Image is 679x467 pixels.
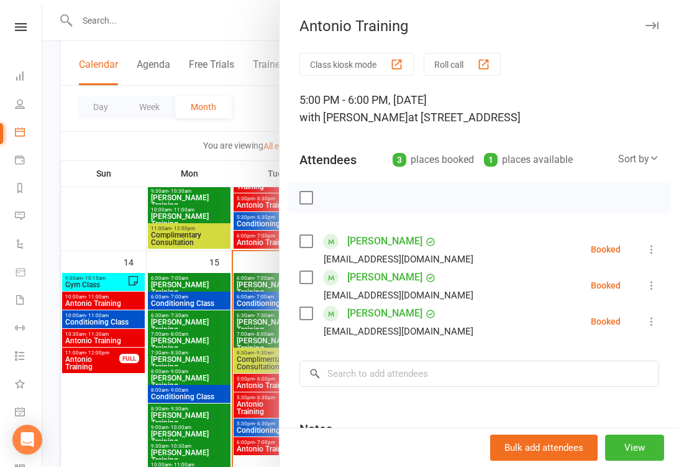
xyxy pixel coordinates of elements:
[15,371,43,399] a: What's New
[347,303,422,323] a: [PERSON_NAME]
[15,399,43,427] a: General attendance kiosk mode
[12,425,42,455] div: Open Intercom Messenger
[347,231,422,251] a: [PERSON_NAME]
[280,17,679,35] div: Antonio Training
[605,435,664,461] button: View
[347,267,422,287] a: [PERSON_NAME]
[15,259,43,287] a: Product Sales
[15,91,43,119] a: People
[299,53,414,76] button: Class kiosk mode
[299,91,659,126] div: 5:00 PM - 6:00 PM, [DATE]
[15,119,43,147] a: Calendar
[324,251,473,267] div: [EMAIL_ADDRESS][DOMAIN_NAME]
[618,151,659,167] div: Sort by
[424,53,501,76] button: Roll call
[15,175,43,203] a: Reports
[393,151,474,169] div: places booked
[591,317,621,326] div: Booked
[393,153,406,167] div: 3
[490,435,598,461] button: Bulk add attendees
[299,420,332,438] div: Notes
[591,281,621,290] div: Booked
[324,287,473,303] div: [EMAIL_ADDRESS][DOMAIN_NAME]
[299,151,357,169] div: Attendees
[15,63,43,91] a: Dashboard
[591,245,621,254] div: Booked
[484,153,498,167] div: 1
[299,361,659,387] input: Search to add attendees
[15,147,43,175] a: Payments
[484,151,573,169] div: places available
[324,323,473,340] div: [EMAIL_ADDRESS][DOMAIN_NAME]
[408,111,521,124] span: at [STREET_ADDRESS]
[299,111,408,124] span: with [PERSON_NAME]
